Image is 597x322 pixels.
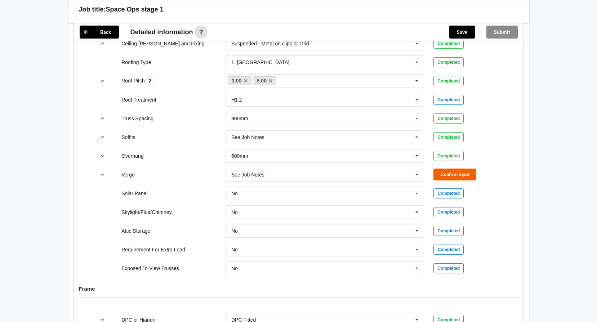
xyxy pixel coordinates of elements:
[433,188,464,198] div: Completed
[433,113,464,124] div: Completed
[95,131,110,144] button: reference-toggle
[231,247,238,252] div: No
[95,37,110,50] button: reference-toggle
[121,228,150,234] label: Attic Storage
[231,116,248,121] div: 900mm
[231,60,289,65] div: 1. [GEOGRAPHIC_DATA]
[95,75,110,88] button: reference-toggle
[231,41,309,46] div: Suspended - Metal on clips or Grid
[231,172,264,177] div: See Job Notes
[433,151,464,161] div: Completed
[121,191,147,196] label: Solar Panel
[231,191,238,196] div: No
[121,59,151,65] label: Roofing Type
[95,168,110,181] button: reference-toggle
[433,263,464,273] div: Completed
[433,169,476,180] button: Confirm input
[231,135,264,140] div: See Job Notes
[231,153,248,158] div: 600mm
[433,207,464,217] div: Completed
[121,116,153,121] label: Truss Spacing
[433,39,464,49] div: Completed
[433,245,464,255] div: Completed
[121,247,185,252] label: Requirement For Extra Load
[231,97,242,102] div: H1.2
[433,132,464,142] div: Completed
[433,57,464,67] div: Completed
[130,29,193,35] span: Detailed information
[121,41,204,46] label: Ceiling [PERSON_NAME] and Fixing
[121,209,171,215] label: Skylight/Flue/Chimney
[433,95,464,105] div: Completed
[231,266,238,271] div: No
[121,153,143,159] label: Overhang
[231,228,238,233] div: No
[449,26,475,39] button: Save
[433,226,464,236] div: Completed
[121,78,146,84] label: Roof Pitch
[231,210,238,215] div: No
[106,5,164,14] h3: Space Ops stage 1
[228,76,251,85] a: 3.00
[95,149,110,162] button: reference-toggle
[95,112,110,125] button: reference-toggle
[253,76,277,85] a: 5.00
[121,172,135,178] label: Verge
[80,26,119,39] button: Back
[79,285,518,292] h4: Frame
[121,265,179,271] label: Exposed To View Trusses
[121,134,135,140] label: Soffits
[79,5,106,14] h3: Job title:
[433,76,464,86] div: Completed
[121,97,156,103] label: Roof Treatment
